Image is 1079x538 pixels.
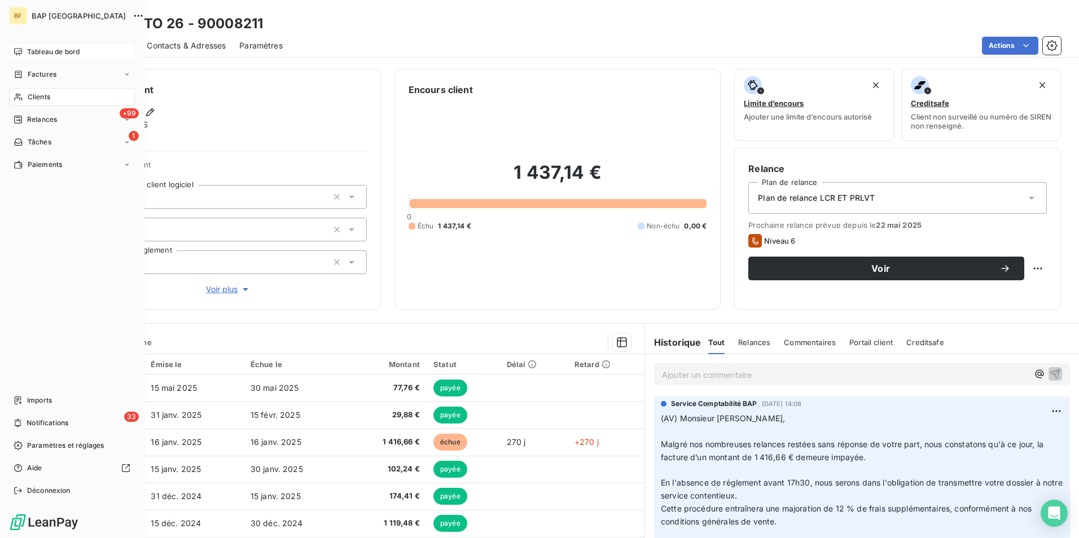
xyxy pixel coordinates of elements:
span: 77,76 € [353,382,420,394]
span: Plan de relance LCR ET PRLVT [758,192,875,204]
h2: 1 437,14 € [409,161,707,195]
span: 15 janv. 2025 [151,464,201,474]
span: 31 janv. 2025 [151,410,201,420]
span: Contacts & Adresses [147,40,226,51]
span: échue [433,434,467,451]
span: 1 119,48 € [353,518,420,529]
span: +270 j [574,437,599,447]
span: (AV) Monsieur [PERSON_NAME], [661,413,785,423]
span: 1 [129,131,139,141]
span: Prochaine relance prévue depuis le [748,221,1047,230]
span: [DATE] 14:08 [762,400,802,407]
div: Open Intercom Messenger [1041,500,1068,527]
span: Limite d’encours [744,99,804,108]
span: 30 mai 2025 [251,383,299,393]
span: Cette procédure entraînera une majoration de 12 % de frais supplémentaires, conformément à nos co... [661,504,1034,526]
span: 1 416,66 € [353,436,420,448]
h6: Relance [748,162,1047,175]
button: Limite d’encoursAjouter une limite d’encours autorisé [734,69,894,141]
h6: Encours client [409,83,473,96]
span: Paramètres [239,40,283,51]
span: 102,24 € [353,464,420,475]
span: 15 janv. 2025 [251,491,301,501]
span: Paiements [28,160,62,170]
span: Aide [27,463,42,473]
span: payée [433,461,467,478]
span: 174,41 € [353,491,420,502]
span: Portail client [849,338,893,347]
button: CreditsafeClient non surveillé ou numéro de SIREN non renseigné. [901,69,1061,141]
span: Échu [418,221,434,231]
span: Voir [762,264,999,273]
span: 15 mai 2025 [151,383,197,393]
div: Retard [574,360,638,369]
span: En l'absence de règlement avant 17h30, nous serons dans l'obligation de transmettre votre dossier... [661,478,1065,500]
button: Voir plus [91,283,367,296]
span: 15 déc. 2024 [151,518,201,528]
img: Logo LeanPay [9,513,79,531]
span: Tâches [28,137,51,147]
span: Imports [27,395,52,405]
span: payée [433,515,467,532]
div: Émise le [151,360,236,369]
span: Non-échu [647,221,679,231]
span: Tout [708,338,725,347]
span: Propriétés Client [91,160,367,176]
span: 1 437,14 € [438,221,471,231]
span: Niveau 6 [764,236,795,245]
div: BF [9,7,27,25]
span: payée [433,380,467,396]
span: Client non surveillé ou numéro de SIREN non renseigné. [911,112,1051,130]
span: Malgré nos nombreuses relances restées sans réponse de votre part, nous constatons qu'à ce jour, ... [661,439,1046,462]
span: 0 [407,212,411,221]
span: 15 févr. 2025 [251,410,300,420]
span: Tableau de bord [27,47,80,57]
button: Actions [982,37,1038,55]
div: Délai [507,360,561,369]
div: Montant [353,360,420,369]
span: Déconnexion [27,486,71,496]
span: 30 janv. 2025 [251,464,303,474]
span: Creditsafe [906,338,944,347]
span: payée [433,407,467,424]
div: Échue le [251,360,339,369]
span: Service Comptabilité BAP [671,399,757,409]
span: BAP [GEOGRAPHIC_DATA] [32,11,126,20]
span: 0,00 € [684,221,707,231]
span: Creditsafe [911,99,949,108]
span: +99 [120,108,139,118]
div: Statut [433,360,493,369]
span: Factures [28,69,56,80]
span: Commentaires [784,338,836,347]
span: Voir plus [206,284,251,295]
span: Relances [738,338,770,347]
span: payée [433,488,467,505]
span: 33 [124,412,139,422]
a: Aide [9,459,135,477]
span: Notifications [27,418,68,428]
span: 22 mai 2025 [876,221,922,230]
h6: Informations client [68,83,367,96]
span: Clients [28,92,50,102]
h6: Historique [645,336,701,349]
span: 29,88 € [353,409,420,421]
span: 16 janv. 2025 [151,437,201,447]
span: Relances [27,114,57,125]
h3: LM AUTO 26 - 90008211 [99,14,263,34]
span: Ajouter une limite d’encours autorisé [744,112,872,121]
span: 270 j [507,437,526,447]
span: Paramètres et réglages [27,440,104,451]
span: 30 déc. 2024 [251,518,303,528]
span: 31 déc. 2024 [151,491,201,501]
button: Voir [748,257,1024,280]
span: 16 janv. 2025 [251,437,301,447]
